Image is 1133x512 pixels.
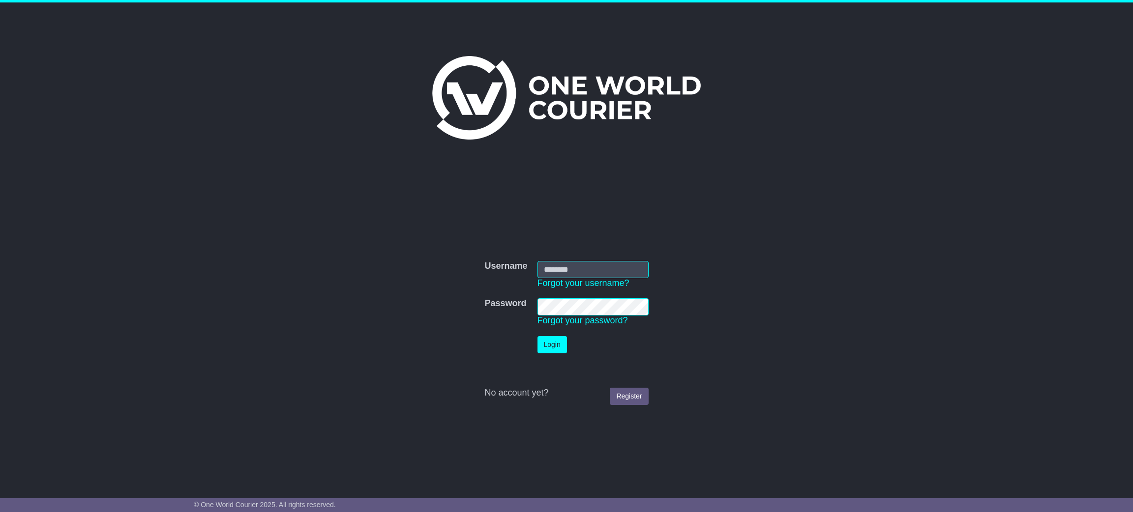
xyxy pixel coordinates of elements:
[484,261,527,272] label: Username
[610,388,648,405] a: Register
[194,501,336,509] span: © One World Courier 2025. All rights reserved.
[537,315,628,325] a: Forgot your password?
[484,298,526,309] label: Password
[537,336,567,353] button: Login
[537,278,629,288] a: Forgot your username?
[432,56,701,140] img: One World
[484,388,648,398] div: No account yet?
